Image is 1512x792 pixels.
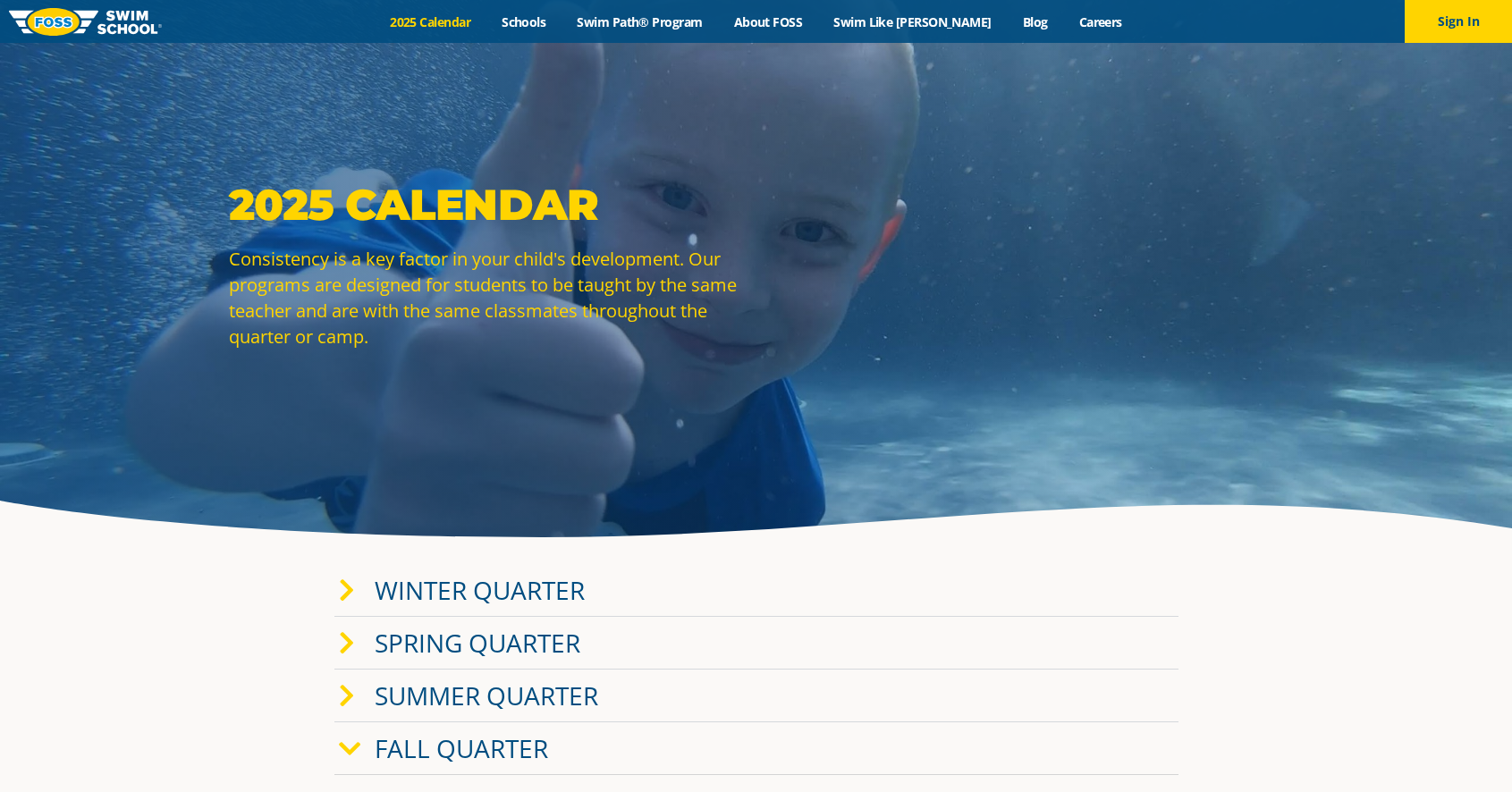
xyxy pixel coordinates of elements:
[9,8,162,36] img: FOSS Swim School Logo
[375,731,548,765] a: Fall Quarter
[375,626,580,660] a: Spring Quarter
[375,13,486,30] a: 2025 Calendar
[375,678,598,712] a: Summer Quarter
[718,13,818,30] a: About FOSS
[1063,13,1137,30] a: Careers
[818,13,1008,30] a: Swim Like [PERSON_NAME]
[375,573,585,607] a: Winter Quarter
[562,13,718,30] a: Swim Path® Program
[229,179,598,231] strong: 2025 Calendar
[486,13,562,30] a: Schools
[229,246,748,350] p: Consistency is a key factor in your child's development. Our programs are designed for students t...
[1007,13,1063,30] a: Blog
